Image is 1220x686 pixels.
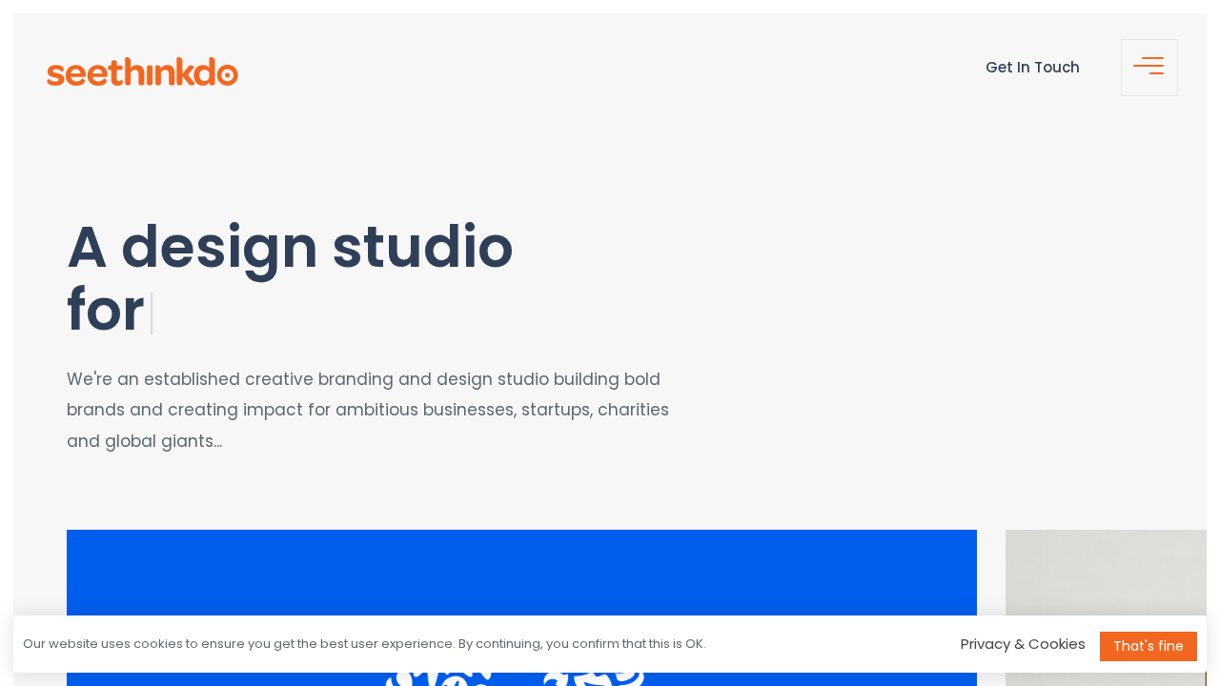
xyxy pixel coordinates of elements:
[986,57,1080,77] a: Get In Touch
[67,215,782,345] h1: A design studio for
[23,636,706,654] div: Our website uses cookies to ensure you get the best user experience. By continuing, you confirm t...
[961,634,1086,654] a: Privacy & Cookies
[67,364,689,456] p: We're an established creative branding and design studio building bold brands and creating impact...
[47,57,238,86] img: see-think-do-logo.png
[1100,632,1197,661] a: That's fine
